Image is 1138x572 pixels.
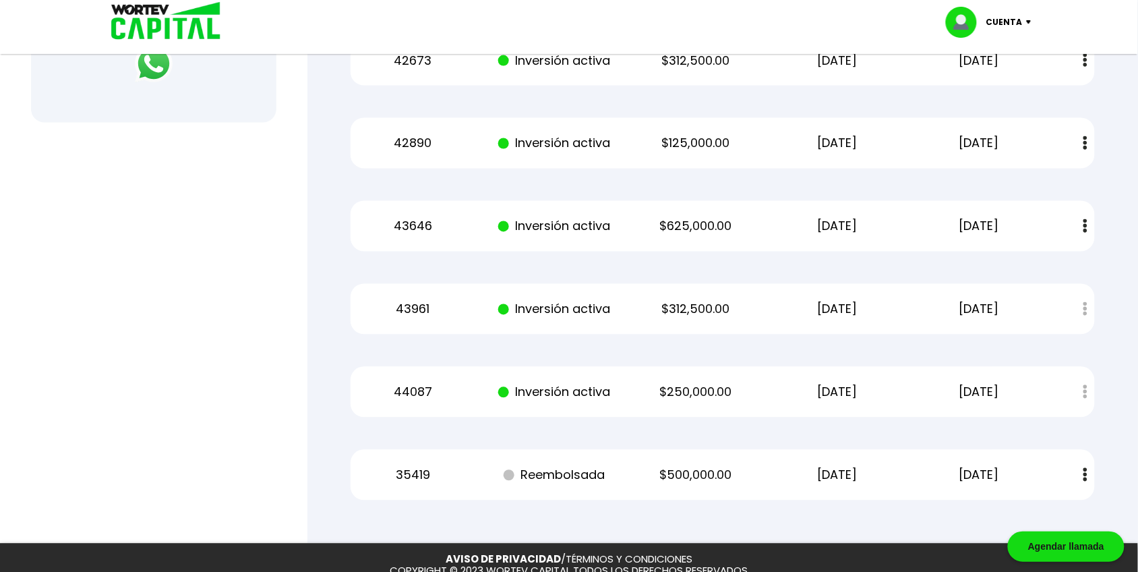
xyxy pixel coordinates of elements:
p: 43646 [353,217,473,237]
img: logos_whatsapp-icon.242b2217.svg [135,45,173,83]
p: [DATE] [778,465,897,486]
p: [DATE] [920,134,1039,154]
p: 42890 [353,134,473,154]
p: / [446,554,692,566]
p: $125,000.00 [636,134,756,154]
p: $250,000.00 [636,382,756,403]
p: Cuenta [986,12,1023,32]
p: Reembolsada [495,465,614,486]
p: [DATE] [778,51,897,71]
div: Agendar llamada [1008,532,1125,562]
p: 44087 [353,382,473,403]
p: [DATE] [778,299,897,320]
p: 43961 [353,299,473,320]
img: profile-image [946,7,986,38]
p: $500,000.00 [636,465,756,486]
p: [DATE] [920,299,1039,320]
p: [DATE] [778,217,897,237]
p: $312,500.00 [636,299,756,320]
a: AVISO DE PRIVACIDAD [446,552,561,567]
p: $625,000.00 [636,217,756,237]
p: Inversión activa [495,382,614,403]
img: icon-down [1023,20,1041,24]
p: Inversión activa [495,299,614,320]
a: TÉRMINOS Y CONDICIONES [566,552,692,567]
p: [DATE] [920,51,1039,71]
p: [DATE] [778,382,897,403]
p: [DATE] [920,465,1039,486]
p: [DATE] [778,134,897,154]
p: [DATE] [920,382,1039,403]
p: $312,500.00 [636,51,756,71]
p: 35419 [353,465,473,486]
p: Inversión activa [495,134,614,154]
p: 42673 [353,51,473,71]
p: Inversión activa [495,51,614,71]
p: [DATE] [920,217,1039,237]
p: Inversión activa [495,217,614,237]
